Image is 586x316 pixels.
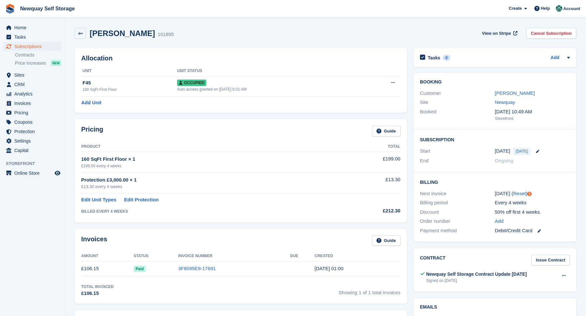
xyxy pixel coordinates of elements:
a: Newquay [495,99,515,105]
a: Reset [513,191,526,196]
span: Tasks [14,32,53,42]
div: [DATE] ( ) [495,190,570,197]
span: Online Store [14,169,53,178]
div: 101895 [158,31,174,38]
a: menu [3,146,61,155]
img: JON [556,5,562,12]
span: Subscriptions [14,42,53,51]
span: [DATE] [513,147,531,155]
span: Ongoing [495,158,513,163]
span: Analytics [14,89,53,98]
a: menu [3,70,61,80]
th: Amount [81,251,134,261]
div: Payment method [420,227,495,234]
div: £199.00 every 4 weeks [81,163,341,169]
span: CRM [14,80,53,89]
a: View on Stripe [479,28,519,39]
div: 0 [443,55,450,61]
a: Preview store [54,169,61,177]
div: 50% off first 4 weeks. [495,209,570,216]
a: Add [551,54,559,62]
a: Contracts [15,52,61,58]
div: Newquay Self Storage Contract Update [DATE] [426,271,527,278]
time: 2025-08-17 00:00:00 UTC [495,147,510,155]
span: Coupons [14,118,53,127]
span: Invoices [14,99,53,108]
div: Billing period [420,199,495,207]
div: Every 4 weeks [495,199,570,207]
th: Invoice Number [178,251,290,261]
a: menu [3,127,61,136]
h2: Contract [420,255,446,265]
a: menu [3,80,61,89]
span: Home [14,23,53,32]
span: Protection [14,127,53,136]
a: Guide [372,126,401,136]
a: menu [3,108,61,117]
h2: Invoices [81,235,107,246]
div: BILLED EVERY 4 WEEKS [81,209,341,214]
a: Guide [372,235,401,246]
a: menu [3,32,61,42]
div: F45 [83,79,177,87]
div: Next invoice [420,190,495,197]
h2: Subscription [420,136,570,143]
div: Protection £3,000.00 × 1 [81,176,341,184]
th: Due [290,251,314,261]
a: Price increases NEW [15,59,61,67]
a: Newquay Self Storage [18,3,77,14]
span: Help [541,5,550,12]
a: Edit Unit Types [81,196,116,204]
h2: Allocation [81,55,401,62]
a: Cancel Subscription [526,28,576,39]
div: Total Invoiced [81,284,114,290]
a: Add Unit [81,99,101,107]
span: Account [563,6,580,12]
span: Showing 1 of 1 total invoices [339,284,401,297]
div: Start [420,147,495,155]
span: Capital [14,146,53,155]
th: Created [314,251,400,261]
td: £106.15 [81,261,134,276]
h2: Emails [420,305,570,310]
div: 160 SqFt First Floor × 1 [81,156,341,163]
span: Price increases [15,60,46,66]
h2: Billing [420,179,570,185]
a: [PERSON_NAME] [495,90,535,96]
th: Product [81,142,341,152]
a: Issue Contract [531,255,570,265]
div: Tooltip anchor [527,191,532,197]
div: £13.30 every 4 weeks [81,183,341,190]
h2: Pricing [81,126,103,136]
a: menu [3,99,61,108]
div: Booked [420,108,495,122]
div: Site [420,99,495,106]
div: 160 SqFt First Floor [83,87,177,93]
div: Discount [420,209,495,216]
th: Unit [81,66,177,76]
div: [DATE] 10:49 AM [495,108,570,116]
a: menu [3,169,61,178]
div: £106.15 [81,290,114,297]
div: £212.30 [341,207,401,215]
span: Occupied [177,80,206,86]
td: £13.30 [341,172,401,194]
a: menu [3,23,61,32]
span: View on Stripe [482,30,511,37]
span: Create [509,5,522,12]
span: Pricing [14,108,53,117]
h2: [PERSON_NAME] [90,29,155,38]
div: Customer [420,90,495,97]
a: menu [3,42,61,51]
span: Storefront [6,160,65,167]
a: menu [3,136,61,145]
span: Paid [134,266,146,272]
div: Debit/Credit Card [495,227,570,234]
div: End [420,157,495,165]
a: 3F8095E8-17691 [178,266,216,271]
a: menu [3,118,61,127]
time: 2025-08-17 00:00:53 UTC [314,266,343,271]
div: Auto access granted on [DATE] 6:01 AM [177,86,364,92]
h2: Tasks [428,55,440,61]
div: NEW [51,60,61,66]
